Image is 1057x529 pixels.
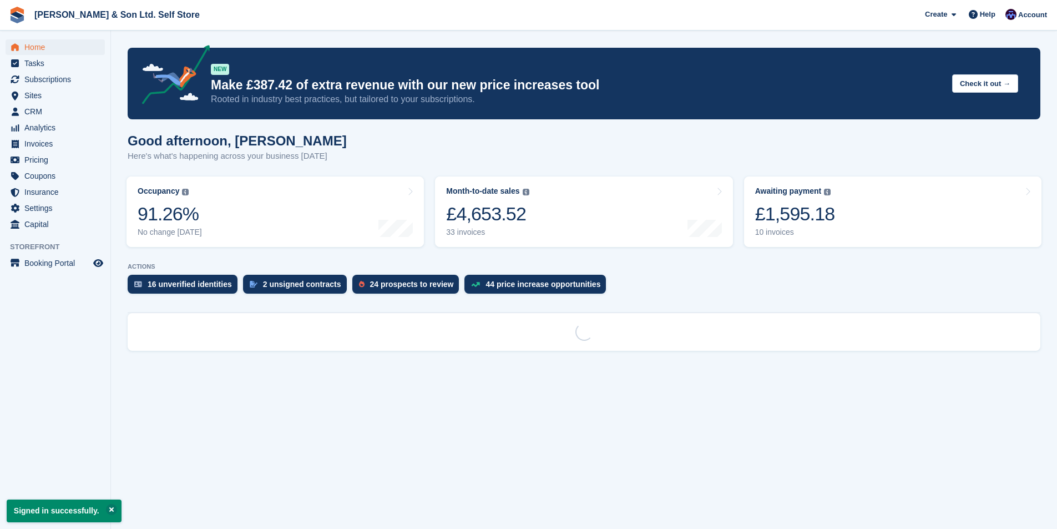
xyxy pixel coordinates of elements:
span: Coupons [24,168,91,184]
div: Awaiting payment [755,187,822,196]
div: 44 price increase opportunities [485,280,600,289]
span: Booking Portal [24,255,91,271]
p: Here's what's happening across your business [DATE] [128,150,347,163]
span: Insurance [24,184,91,200]
img: verify_identity-adf6edd0f0f0b5bbfe63781bf79b02c33cf7c696d77639b501bdc392416b5a36.svg [134,281,142,288]
img: stora-icon-8386f47178a22dfd0bd8f6a31ec36ba5ce8667c1dd55bd0f319d3a0aa187defe.svg [9,7,26,23]
span: Sites [24,88,91,103]
span: Create [925,9,947,20]
img: prospect-51fa495bee0391a8d652442698ab0144808aea92771e9ea1ae160a38d050c398.svg [359,281,365,288]
div: 24 prospects to review [370,280,454,289]
img: icon-info-grey-7440780725fd019a000dd9b08b2336e03edf1995a4989e88bcd33f0948082b44.svg [523,189,529,195]
a: menu [6,184,105,200]
div: 2 unsigned contracts [263,280,341,289]
a: menu [6,88,105,103]
a: Awaiting payment £1,595.18 10 invoices [744,177,1041,247]
a: menu [6,56,105,71]
span: Capital [24,216,91,232]
div: 91.26% [138,203,202,225]
p: Rooted in industry best practices, but tailored to your subscriptions. [211,93,943,105]
div: No change [DATE] [138,228,202,237]
span: Storefront [10,241,110,253]
a: 44 price increase opportunities [464,275,611,299]
a: menu [6,104,105,119]
img: icon-info-grey-7440780725fd019a000dd9b08b2336e03edf1995a4989e88bcd33f0948082b44.svg [182,189,189,195]
img: price_increase_opportunities-93ffe204e8149a01c8c9dc8f82e8f89637d9d84a8eef4429ea346261dce0b2c0.svg [471,282,480,287]
span: Tasks [24,56,91,71]
h1: Good afternoon, [PERSON_NAME] [128,133,347,148]
span: Home [24,39,91,55]
a: Month-to-date sales £4,653.52 33 invoices [435,177,732,247]
a: menu [6,72,105,87]
span: Invoices [24,136,91,152]
img: Josey Kitching [1005,9,1016,20]
a: 2 unsigned contracts [243,275,352,299]
div: 33 invoices [446,228,529,237]
img: contract_signature_icon-13c848040528278c33f63329250d36e43548de30e8caae1d1a13099fd9432cc5.svg [250,281,257,288]
div: Occupancy [138,187,179,196]
span: Analytics [24,120,91,135]
img: price-adjustments-announcement-icon-8257ccfd72463d97f412b2fc003d46551f7dbcb40ab6d574587a9cd5c0d94... [133,45,210,108]
a: menu [6,39,105,55]
span: Help [980,9,995,20]
div: £4,653.52 [446,203,529,225]
span: Account [1018,9,1047,21]
a: menu [6,152,105,168]
p: Make £387.42 of extra revenue with our new price increases tool [211,77,943,93]
a: 24 prospects to review [352,275,465,299]
a: menu [6,200,105,216]
span: Pricing [24,152,91,168]
a: menu [6,216,105,232]
div: NEW [211,64,229,75]
a: Preview store [92,256,105,270]
a: 16 unverified identities [128,275,243,299]
a: menu [6,120,105,135]
img: icon-info-grey-7440780725fd019a000dd9b08b2336e03edf1995a4989e88bcd33f0948082b44.svg [824,189,831,195]
div: 10 invoices [755,228,835,237]
div: Month-to-date sales [446,187,519,196]
a: Occupancy 91.26% No change [DATE] [127,177,424,247]
a: menu [6,136,105,152]
span: CRM [24,104,91,119]
a: menu [6,168,105,184]
span: Subscriptions [24,72,91,87]
p: ACTIONS [128,263,1040,270]
a: [PERSON_NAME] & Son Ltd. Self Store [30,6,204,24]
button: Check it out → [952,74,1018,93]
div: £1,595.18 [755,203,835,225]
div: 16 unverified identities [148,280,232,289]
span: Settings [24,200,91,216]
p: Signed in successfully. [7,500,122,522]
a: menu [6,255,105,271]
